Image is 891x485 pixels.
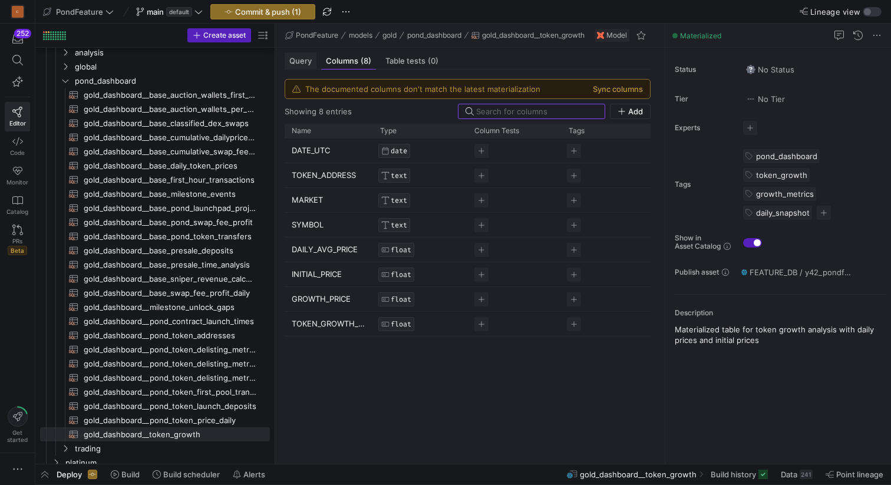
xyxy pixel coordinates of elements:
span: Model [606,31,627,39]
span: No Status [746,65,794,74]
div: Press SPACE to select this row. [40,187,270,201]
button: Sync columns [593,84,643,94]
div: Press SPACE to select this row. [40,116,270,130]
a: gold_dashboard__base_auction_wallets_per_market​​​​​​​​​​ [40,102,270,116]
span: Commit & push (1) [235,7,301,17]
p: Description [675,309,886,317]
span: Publish asset [675,268,719,276]
span: Name [292,127,311,135]
div: Press SPACE to select this row. [285,237,774,262]
button: Build scheduler [147,464,225,484]
button: gold [379,28,400,42]
div: Press SPACE to select this row. [40,399,270,413]
span: Tier [675,95,734,103]
a: gold_dashboard__pond_token_delisting_metric_ratio_windows​​​​​​​​​​ [40,357,270,371]
a: gold_dashboard__base_classified_dex_swaps​​​​​​​​​​ [40,116,270,130]
span: Create asset [203,31,246,39]
a: gold_dashboard__milestone_unlock_gaps​​​​​​​​​​ [40,300,270,314]
p: Materialized table for token growth analysis with daily prices and initial prices [675,324,886,345]
span: growth_metrics [756,189,814,199]
a: gold_dashboard__base_presale_time_analysis​​​​​​​​​​ [40,258,270,272]
span: gold_dashboard__base_auction_wallets_first_hour​​​​​​​​​​ [84,88,256,102]
a: gold_dashboard__base_cumulative_dailyprice_swap_fee_daily​​​​​​​​​​ [40,130,270,144]
span: gold_dashboard__base_milestone_events​​​​​​​​​​ [84,187,256,201]
a: gold_dashboard__base_daily_token_prices​​​​​​​​​​ [40,159,270,173]
span: gold_dashboard__pond_token_first_pool_transactions​​​​​​​​​​ [84,385,256,399]
div: Press SPACE to select this row. [285,163,774,188]
a: gold_dashboard__pond_contract_launch_times​​​​​​​​​​ [40,314,270,328]
span: Build history [711,470,756,479]
span: FLOAT [391,295,411,303]
span: Editor [9,120,26,127]
span: gold_dashboard__base_swap_fee_profit_daily​​​​​​​​​​ [84,286,256,300]
span: Build scheduler [163,470,220,479]
p: DATE_UTC [292,139,366,162]
div: Press SPACE to select this row. [40,102,270,116]
span: default [166,7,192,17]
a: gold_dashboard__token_growth​​​​​​​​​​ [40,427,270,441]
img: undefined [597,32,604,39]
button: models [346,28,375,42]
div: Press SPACE to select this row. [40,456,270,470]
button: PondFeature [40,4,117,19]
span: main [147,7,164,17]
span: daily_snapshot [756,208,810,217]
span: FLOAT [391,320,411,328]
a: Catalog [5,190,30,220]
a: gold_dashboard__base_swap_fee_profit_daily​​​​​​​​​​ [40,286,270,300]
span: gold_dashboard__pond_token_addresses​​​​​​​​​​ [84,329,256,342]
div: Press SPACE to select this row. [285,312,774,336]
span: FLOAT [391,270,411,279]
span: Data [781,470,797,479]
div: Press SPACE to select this row. [285,188,774,213]
div: Press SPACE to select this row. [40,272,270,286]
div: Press SPACE to select this row. [40,371,270,385]
a: gold_dashboard__pond_token_launch_deposits​​​​​​​​​​ [40,399,270,413]
span: FLOAT [391,246,411,254]
div: Press SPACE to select this row. [40,258,270,272]
span: gold_dashboard__base_daily_token_prices​​​​​​​​​​ [84,159,256,173]
button: FEATURE_DB / y42_pondfeature_main / GOLD_DASHBOARD__TOKEN_GROWTH [738,265,856,280]
div: Press SPACE to select this row. [40,413,270,427]
span: Add [628,107,643,116]
div: Press SPACE to select this row. [40,88,270,102]
span: Columns [326,57,371,65]
div: Press SPACE to select this row. [40,229,270,243]
div: Press SPACE to select this row. [40,60,270,74]
a: gold_dashboard__pond_token_addresses​​​​​​​​​​ [40,328,270,342]
div: Press SPACE to select this row. [285,213,774,237]
span: Table tests [385,57,438,65]
button: Build [105,464,145,484]
span: models [349,31,372,39]
span: (0) [428,57,438,65]
button: Data241 [775,464,818,484]
span: gold_dashboard__pond_token_price_daily​​​​​​​​​​ [84,414,256,427]
a: gold_dashboard__base_first_hour_transactions​​​​​​​​​​ [40,173,270,187]
span: gold_dashboard__token_growth​​​​​​​​​​ [84,428,256,441]
span: gold_dashboard__pond_token_launch_deposits​​​​​​​​​​ [84,400,256,413]
button: maindefault [133,4,206,19]
span: Alerts [243,470,265,479]
a: C [5,2,30,22]
span: Point lineage [836,470,883,479]
span: trading [75,442,268,456]
span: PondFeature [296,31,338,39]
p: GROWTH_PRICE [292,288,366,311]
span: Query [289,57,312,65]
button: Alerts [227,464,270,484]
span: gold_dashboard__milestone_unlock_gaps​​​​​​​​​​ [84,301,256,314]
button: 252 [5,28,30,50]
div: Press SPACE to select this row. [40,201,270,215]
div: Press SPACE to select this row. [40,328,270,342]
a: gold_dashboard__pond_token_first_pool_transactions​​​​​​​​​​ [40,385,270,399]
span: PRs [12,237,22,245]
div: Press SPACE to select this row. [40,144,270,159]
span: pond_dashboard [756,151,817,161]
div: Press SPACE to select this row. [285,262,774,287]
button: Add [610,104,651,119]
a: gold_dashboard__base_pond_swap_fee_profit​​​​​​​​​​ [40,215,270,229]
div: Press SPACE to select this row. [40,314,270,328]
p: SYMBOL [292,213,366,236]
a: gold_dashboard__pond_token_delisting_metric_daily​​​​​​​​​​ [40,342,270,357]
p: DAILY_AVG_PRICE [292,238,366,261]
